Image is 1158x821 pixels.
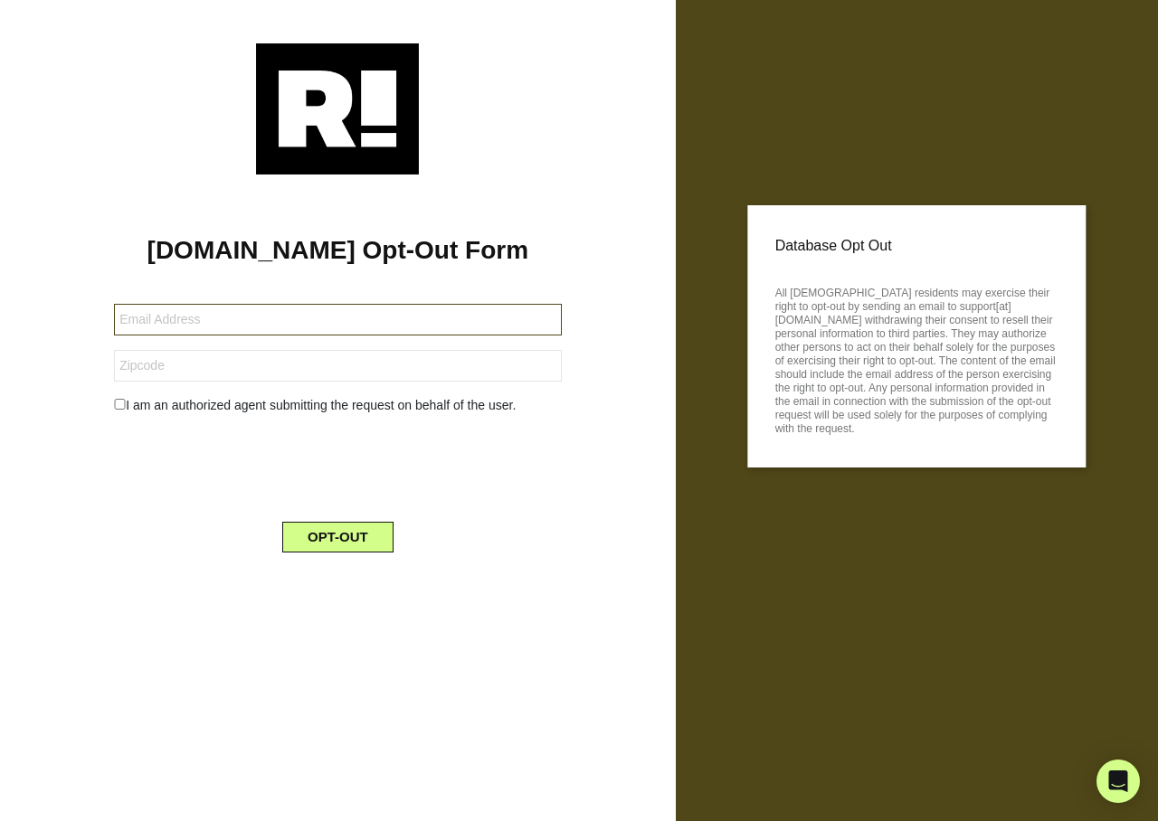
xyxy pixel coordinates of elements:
p: Database Opt Out [775,232,1058,260]
iframe: reCAPTCHA [200,429,475,500]
input: Zipcode [114,350,561,382]
img: Retention.com [256,43,419,175]
p: All [DEMOGRAPHIC_DATA] residents may exercise their right to opt-out by sending an email to suppo... [775,281,1058,436]
div: Open Intercom Messenger [1096,760,1140,803]
h1: [DOMAIN_NAME] Opt-Out Form [27,235,649,266]
input: Email Address [114,304,561,335]
button: OPT-OUT [282,522,394,552]
div: I am an authorized agent submitting the request on behalf of the user. [100,396,574,415]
